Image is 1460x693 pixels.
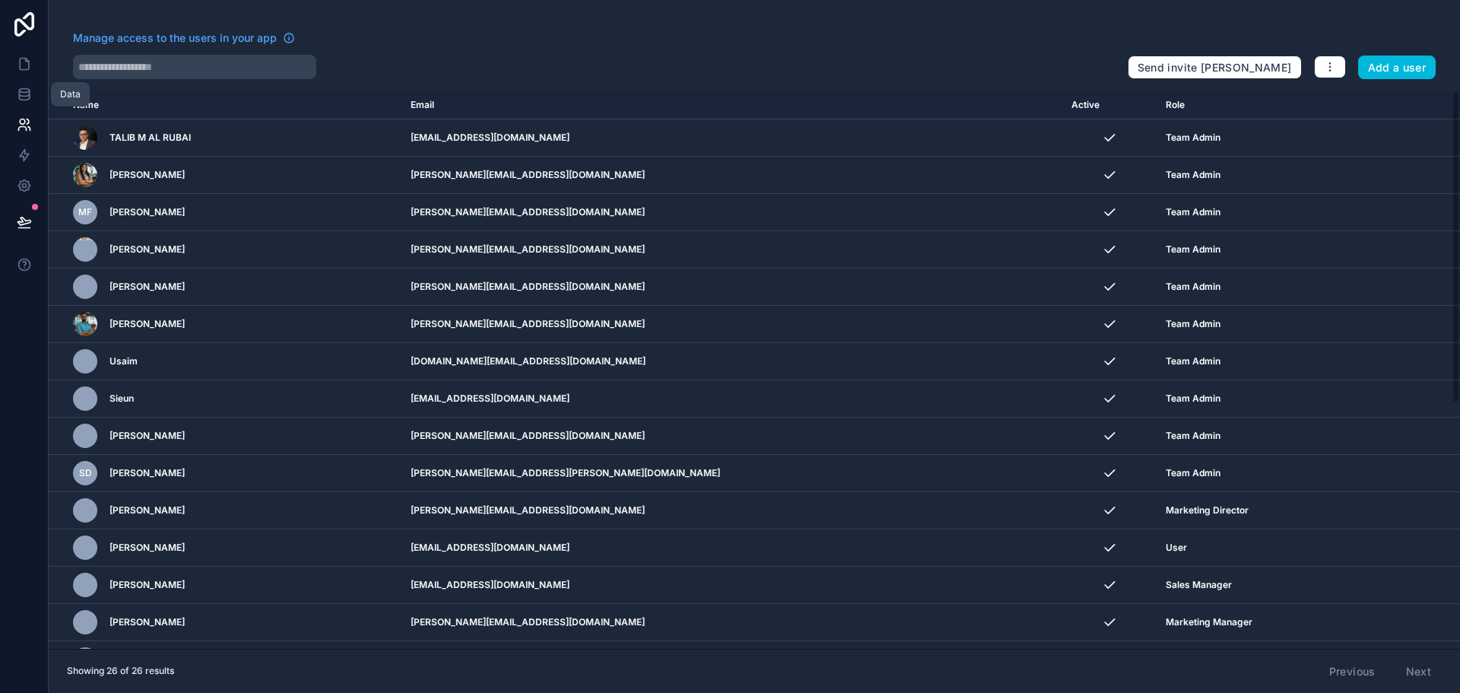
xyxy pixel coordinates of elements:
span: Team Admin [1166,169,1220,181]
span: Manage access to the users in your app [73,30,277,46]
span: [PERSON_NAME] [109,616,185,628]
span: User [1166,542,1187,554]
span: Team Admin [1166,355,1220,367]
span: [PERSON_NAME] [109,579,185,591]
span: Sieun [109,393,134,405]
span: Marketing Director [1166,504,1249,517]
span: [PERSON_NAME] [109,281,185,293]
span: Team Admin [1166,243,1220,256]
td: [PERSON_NAME][EMAIL_ADDRESS][DOMAIN_NAME] [401,194,1062,231]
td: [PERSON_NAME][EMAIL_ADDRESS][DOMAIN_NAME] [401,641,1062,679]
span: Sales Manager [1166,579,1232,591]
span: MF [78,206,92,218]
span: Team Admin [1166,430,1220,442]
td: [PERSON_NAME][EMAIL_ADDRESS][DOMAIN_NAME] [401,157,1062,194]
td: [PERSON_NAME][EMAIL_ADDRESS][DOMAIN_NAME] [401,492,1062,529]
th: Email [401,91,1062,119]
td: [PERSON_NAME][EMAIL_ADDRESS][PERSON_NAME][DOMAIN_NAME] [401,455,1062,492]
span: Team Admin [1166,206,1220,218]
span: Team Admin [1166,318,1220,330]
td: [PERSON_NAME][EMAIL_ADDRESS][DOMAIN_NAME] [401,604,1062,641]
span: Showing 26 of 26 results [67,665,174,677]
td: [PERSON_NAME][EMAIL_ADDRESS][DOMAIN_NAME] [401,269,1062,306]
span: [PERSON_NAME] [109,504,185,517]
td: [EMAIL_ADDRESS][DOMAIN_NAME] [401,380,1062,418]
span: [PERSON_NAME] [109,318,185,330]
span: TALIB M AL RUBAI [109,132,191,144]
td: [EMAIL_ADDRESS][DOMAIN_NAME] [401,567,1062,604]
td: [PERSON_NAME][EMAIL_ADDRESS][DOMAIN_NAME] [401,306,1062,343]
td: [PERSON_NAME][EMAIL_ADDRESS][DOMAIN_NAME] [401,418,1062,455]
div: Data [60,88,81,100]
span: Team Admin [1166,281,1220,293]
span: [PERSON_NAME] [109,430,185,442]
th: Name [49,91,401,119]
div: scrollable content [49,91,1460,649]
span: [PERSON_NAME] [109,467,185,479]
a: Manage access to the users in your app [73,30,295,46]
span: Team Admin [1166,467,1220,479]
span: [PERSON_NAME] [109,542,185,554]
span: [PERSON_NAME] [109,243,185,256]
td: [EMAIL_ADDRESS][DOMAIN_NAME] [401,529,1062,567]
span: Marketing Manager [1166,616,1252,628]
span: [PERSON_NAME] [109,169,185,181]
span: SD [79,467,92,479]
td: [EMAIL_ADDRESS][DOMAIN_NAME] [401,119,1062,157]
span: [PERSON_NAME] [109,206,185,218]
th: Active [1062,91,1156,119]
td: [DOMAIN_NAME][EMAIL_ADDRESS][DOMAIN_NAME] [401,343,1062,380]
span: Team Admin [1166,132,1220,144]
th: Role [1157,91,1393,119]
span: Usaim [109,355,138,367]
button: Add a user [1358,56,1436,80]
span: Team Admin [1166,393,1220,405]
button: Send invite [PERSON_NAME] [1128,56,1302,80]
td: [PERSON_NAME][EMAIL_ADDRESS][DOMAIN_NAME] [401,231,1062,269]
